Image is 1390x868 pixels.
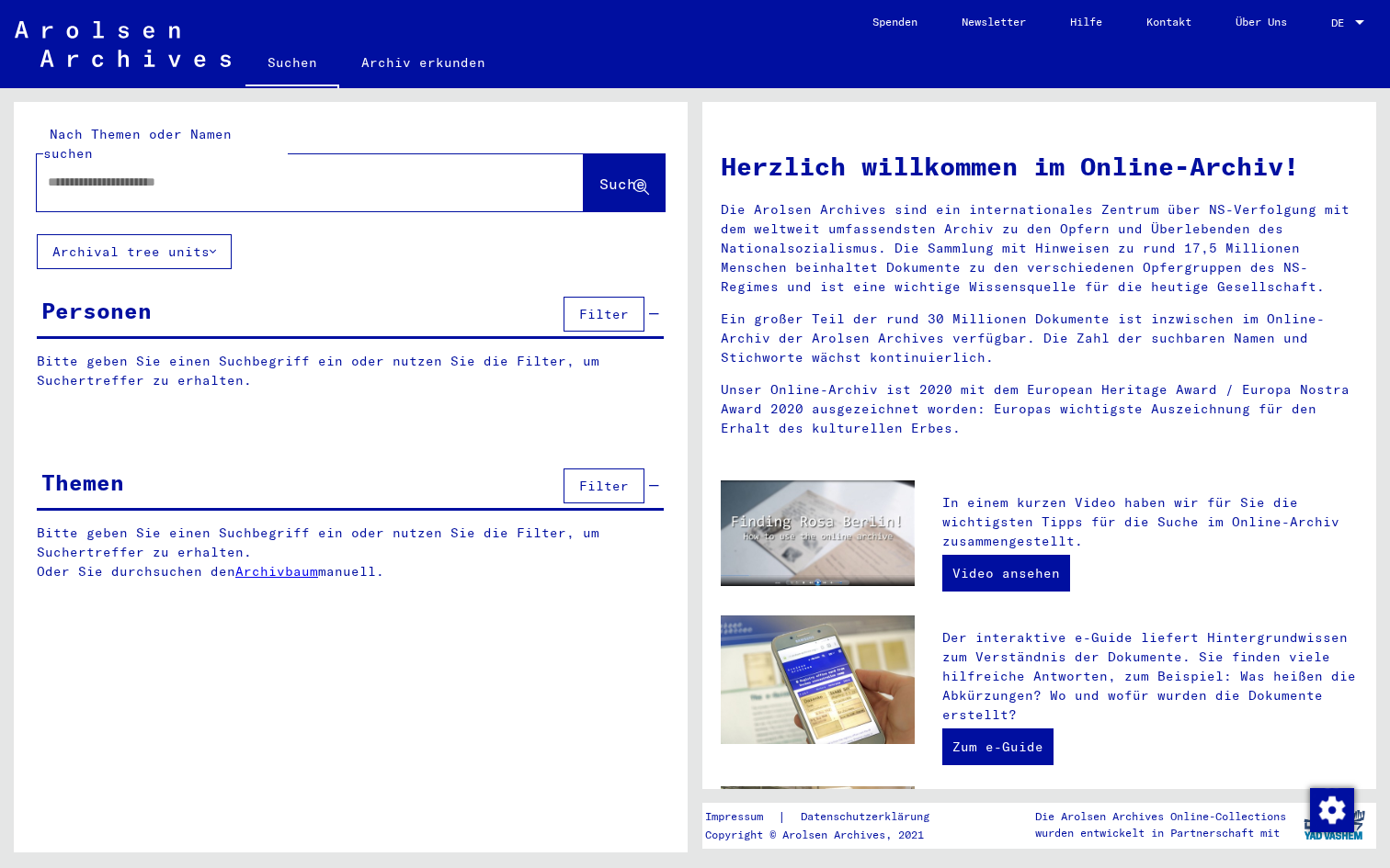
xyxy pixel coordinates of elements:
[721,200,1358,297] p: Die Arolsen Archives sind ein internationales Zentrum über NS-Verfolgung mit dem weltweit umfasse...
[1035,808,1286,825] p: Die Arolsen Archives Online-Collections
[579,478,629,494] span: Filter
[15,21,231,67] img: Arolsen_neg.svg
[721,147,1358,186] h1: Herzlich willkommen im Online-Archiv!
[1035,825,1286,841] p: wurden entwickelt in Partnerschaft mit
[721,310,1358,367] p: Ein großer Teil der rund 30 Millionen Dokumente ist inzwischen im Online-Archiv der Arolsen Archi...
[41,294,152,327] div: Personen
[705,827,951,843] p: Copyright © Arolsen Archives, 2021
[599,175,645,193] span: Suche
[339,40,507,85] a: Archiv erkunden
[37,352,664,390] p: Bitte geben Sie einen Suchbegriff ein oder nutzen Sie die Filter, um Suchertreffer zu erhalten.
[786,807,951,827] a: Datenschutzerklärung
[942,628,1358,725] p: Der interaktive e-Guide liefert Hintergrundwissen zum Verständnis der Dokumente. Sie finden viele...
[579,306,629,322] span: Filter
[37,234,232,269] button: Archival tree units
[1310,788,1354,832] img: Zustimmung ändern
[584,154,665,211] button: Suche
[564,468,644,503] button: Filter
[705,807,778,827] a: Impressum
[37,524,665,581] p: Bitte geben Sie einen Suchbegriff ein oder nutzen Sie die Filter, um Suchertreffer zu erhalten. O...
[942,728,1054,765] a: Zum e-Guide
[245,40,339,88] a: Suchen
[43,126,232,162] mat-label: Nach Themen oder Namen suchen
[564,297,644,332] button: Filter
[721,380,1358,438] p: Unser Online-Archiv ist 2020 mit dem European Heritage Award / Europa Nostra Award 2020 ausgezeic...
[942,493,1358,551] p: In einem kurzen Video haben wir für Sie die wichtigsten Tipps für die Suche im Online-Archiv zusa...
[41,466,124,499] div: Themen
[942,555,1070,592] a: Video ansehen
[1331,17,1351,29] span: DE
[1300,802,1369,848] img: yv_logo.png
[721,480,915,586] img: video.jpg
[721,615,915,745] img: eguide.jpg
[235,563,318,580] a: Archivbaum
[705,807,951,827] div: |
